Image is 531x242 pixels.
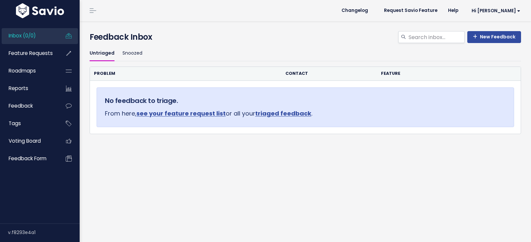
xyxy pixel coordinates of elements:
[2,98,55,114] a: Feedback
[9,137,41,144] span: Voting Board
[2,133,55,149] a: Voting Board
[281,67,377,80] th: Contact
[105,108,506,119] p: From here, or all your .
[472,8,520,13] span: Hi [PERSON_NAME]
[464,6,526,16] a: Hi [PERSON_NAME]
[255,109,311,118] a: triaged feedback
[408,31,465,43] input: Search inbox...
[2,28,55,43] a: Inbox (0/0)
[90,46,114,61] a: Untriaged
[9,50,53,57] span: Feature Requests
[467,31,521,43] a: New Feedback
[8,224,80,241] div: v.f8293e4a1
[2,116,55,131] a: Tags
[9,120,21,127] span: Tags
[90,67,281,80] th: Problem
[9,32,36,39] span: Inbox (0/0)
[14,3,66,18] img: logo-white.9d6f32f41409.svg
[9,67,36,74] span: Roadmaps
[9,155,46,162] span: Feedback form
[9,85,28,92] span: Reports
[136,109,226,118] a: see your feature request list
[2,151,55,166] a: Feedback form
[2,46,55,61] a: Feature Requests
[90,31,521,43] h4: Feedback Inbox
[122,46,142,61] a: Snoozed
[379,6,443,16] a: Request Savio Feature
[443,6,464,16] a: Help
[341,8,368,13] span: Changelog
[2,81,55,96] a: Reports
[105,96,506,106] h5: No feedback to triage.
[90,46,521,61] ul: Filter feature requests
[2,63,55,78] a: Roadmaps
[9,102,33,109] span: Feedback
[377,67,497,80] th: Feature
